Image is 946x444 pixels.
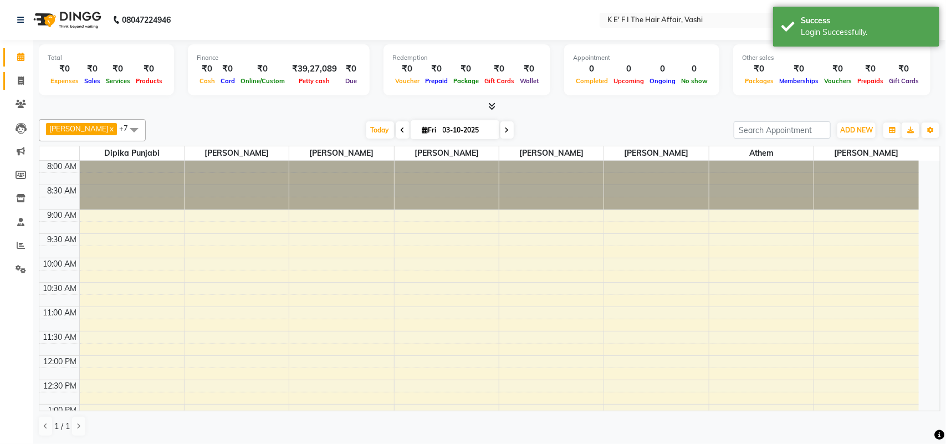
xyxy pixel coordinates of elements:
div: 10:30 AM [41,283,79,294]
span: Gift Cards [482,77,517,85]
span: Package [451,77,482,85]
div: ₹0 [776,63,821,75]
div: 12:00 PM [42,356,79,368]
div: Other sales [742,53,922,63]
input: Search Appointment [734,121,831,139]
div: 0 [573,63,611,75]
div: 9:00 AM [45,210,79,221]
div: ₹0 [517,63,541,75]
div: ₹0 [81,63,103,75]
span: 1 / 1 [54,421,70,432]
span: [PERSON_NAME] [289,146,393,160]
div: Finance [197,53,361,63]
span: Petty cash [296,77,333,85]
div: ₹0 [103,63,133,75]
div: ₹0 [133,63,165,75]
span: Online/Custom [238,77,288,85]
span: Sales [81,77,103,85]
div: ₹0 [886,63,922,75]
div: Success [801,15,931,27]
span: Upcoming [611,77,647,85]
div: ₹0 [482,63,517,75]
span: Gift Cards [886,77,922,85]
div: ₹0 [218,63,238,75]
div: Redemption [392,53,541,63]
div: Login Successfully. [801,27,931,38]
span: Fri [420,126,439,134]
div: ₹0 [48,63,81,75]
span: Products [133,77,165,85]
div: Appointment [573,53,710,63]
div: ₹39,27,089 [288,63,341,75]
div: 0 [611,63,647,75]
div: ₹0 [341,63,361,75]
span: Prepaids [855,77,886,85]
img: logo [28,4,104,35]
span: [PERSON_NAME] [49,124,109,133]
span: Voucher [392,77,422,85]
div: 8:00 AM [45,161,79,172]
span: Completed [573,77,611,85]
span: Ongoing [647,77,678,85]
div: ₹0 [821,63,855,75]
button: ADD NEW [837,123,876,138]
span: +7 [119,124,136,132]
div: ₹0 [855,63,886,75]
span: [PERSON_NAME] [814,146,919,160]
span: [PERSON_NAME] [604,146,708,160]
a: x [109,124,114,133]
div: ₹0 [742,63,776,75]
span: Cash [197,77,218,85]
span: Prepaid [422,77,451,85]
div: ₹0 [422,63,451,75]
div: 0 [678,63,710,75]
div: 12:30 PM [42,380,79,392]
b: 08047224946 [122,4,171,35]
div: 10:00 AM [41,258,79,270]
div: 9:30 AM [45,234,79,246]
div: ₹0 [238,63,288,75]
span: [PERSON_NAME] [185,146,289,160]
span: ADD NEW [840,126,873,134]
span: Services [103,77,133,85]
div: Total [48,53,165,63]
div: 0 [647,63,678,75]
div: 1:00 PM [46,405,79,416]
span: Athem [709,146,814,160]
span: Due [342,77,360,85]
div: 11:00 AM [41,307,79,319]
div: 8:30 AM [45,185,79,197]
span: Wallet [517,77,541,85]
span: Dipika Punjabi [80,146,184,160]
input: 2025-10-03 [439,122,495,139]
span: Memberships [776,77,821,85]
span: Vouchers [821,77,855,85]
span: [PERSON_NAME] [499,146,604,160]
span: [PERSON_NAME] [395,146,499,160]
div: 11:30 AM [41,331,79,343]
span: Today [366,121,394,139]
div: ₹0 [451,63,482,75]
span: Expenses [48,77,81,85]
span: Packages [742,77,776,85]
span: Card [218,77,238,85]
div: ₹0 [392,63,422,75]
div: ₹0 [197,63,218,75]
span: No show [678,77,710,85]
